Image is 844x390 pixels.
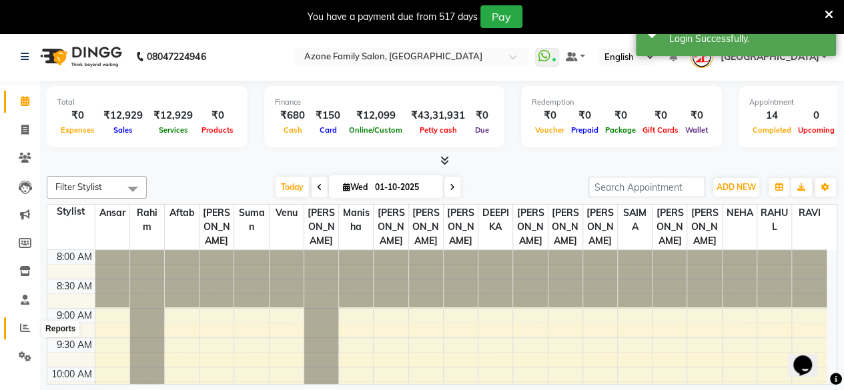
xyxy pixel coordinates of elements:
span: Ansar [95,205,129,221]
span: RAHUL [757,205,791,235]
div: 8:00 AM [54,250,95,264]
div: ₹12,929 [98,108,148,123]
span: Today [276,177,309,197]
span: [PERSON_NAME] [304,205,338,249]
span: Voucher [532,125,568,135]
b: 08047224946 [147,38,205,75]
img: kharagpur [690,45,713,68]
span: [PERSON_NAME] [687,205,721,249]
span: SAIMA [618,205,652,235]
div: You have a payment due from 517 days [308,10,478,24]
div: ₹0 [532,108,568,123]
div: Login Successfully. [669,32,826,46]
div: Redemption [532,97,711,108]
div: Total [57,97,237,108]
span: Upcoming [795,125,838,135]
div: 8:30 AM [54,279,95,293]
span: Completed [749,125,795,135]
span: [PERSON_NAME] [374,205,408,249]
div: ₹0 [602,108,639,123]
span: Online/Custom [346,125,406,135]
div: ₹43,31,931 [406,108,470,123]
span: Due [472,125,492,135]
button: Pay [480,5,522,28]
div: Reports [42,321,79,337]
div: ₹12,929 [148,108,198,123]
span: [PERSON_NAME] [444,205,478,249]
div: ₹150 [310,108,346,123]
div: ₹0 [198,108,237,123]
span: Products [198,125,237,135]
div: 14 [749,108,795,123]
div: ₹0 [568,108,602,123]
span: NEHA [723,205,757,221]
span: DEEPIKA [478,205,512,235]
span: Filter Stylist [55,181,102,192]
span: Sales [110,125,136,135]
span: Prepaid [568,125,602,135]
button: ADD NEW [713,178,759,197]
img: logo [34,38,125,75]
span: Gift Cards [639,125,682,135]
div: ₹0 [470,108,494,123]
span: [PERSON_NAME] [409,205,443,249]
span: Petty cash [416,125,460,135]
span: Services [155,125,191,135]
div: ₹0 [682,108,711,123]
div: Finance [275,97,494,108]
input: 2025-10-01 [371,177,438,197]
span: [PERSON_NAME] [653,205,687,249]
iframe: chat widget [788,337,831,377]
div: 9:30 AM [54,338,95,352]
span: Venu [270,205,304,221]
span: Suman [234,205,268,235]
span: [PERSON_NAME] [513,205,547,249]
div: 10:00 AM [49,367,95,381]
div: ₹0 [57,108,98,123]
span: Rahim [130,205,164,235]
div: 9:00 AM [54,309,95,323]
span: [GEOGRAPHIC_DATA] [720,50,819,64]
span: Card [316,125,340,135]
div: Stylist [47,205,95,219]
div: ₹12,099 [346,108,406,123]
input: Search Appointment [588,177,705,197]
span: Cash [280,125,306,135]
span: ADD NEW [717,182,756,192]
span: [PERSON_NAME] [583,205,617,249]
span: Aftab [165,205,199,221]
div: 0 [795,108,838,123]
span: Package [602,125,639,135]
span: Wallet [682,125,711,135]
span: Wed [340,182,371,192]
span: RAVI [792,205,827,221]
div: ₹680 [275,108,310,123]
span: Expenses [57,125,98,135]
span: [PERSON_NAME] [548,205,582,249]
div: ₹0 [639,108,682,123]
span: [PERSON_NAME] [199,205,234,249]
span: Manisha [339,205,373,235]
